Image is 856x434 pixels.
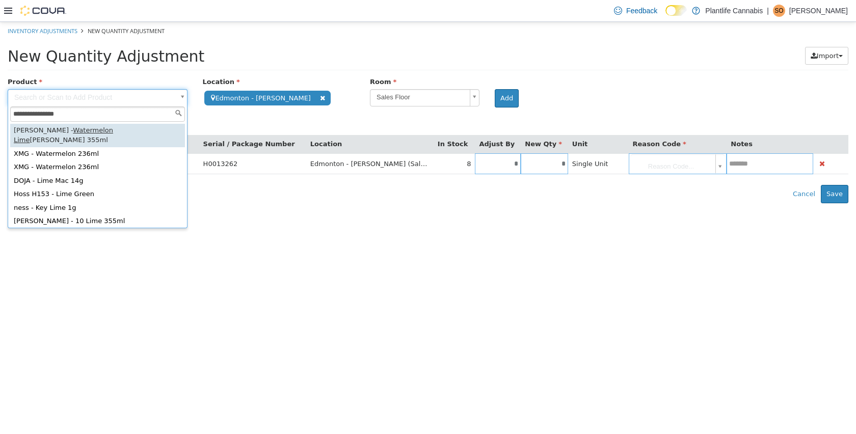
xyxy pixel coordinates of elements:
div: [PERSON_NAME] - [PERSON_NAME] 355ml [10,102,185,125]
p: [PERSON_NAME] [789,5,848,17]
div: Hoss H153 - Lime Green [10,166,185,179]
div: [PERSON_NAME] - 10 Lime 355ml [10,193,185,206]
div: DOJA - Lime Mac 14g [10,152,185,166]
div: Shaylene Orbeck [773,5,785,17]
img: Cova [20,6,66,16]
p: | [767,5,769,17]
a: Feedback [610,1,661,21]
div: XMG - Watermelon 236ml [10,139,185,152]
span: SO [774,5,783,17]
input: Dark Mode [665,5,687,16]
div: ness - Key Lime 1g [10,179,185,193]
p: Plantlife Cannabis [705,5,763,17]
div: XMG - Watermelon 236ml [10,125,185,139]
span: Feedback [626,6,657,16]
